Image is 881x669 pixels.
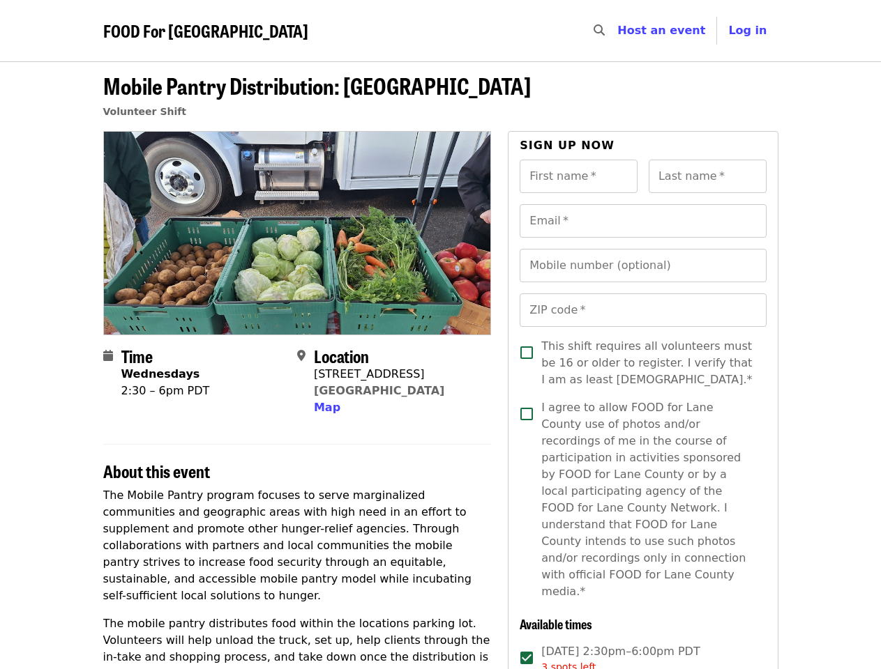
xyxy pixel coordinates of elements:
[314,399,340,416] button: Map
[520,249,766,282] input: Mobile number (optional)
[617,24,705,37] a: Host an event
[613,14,624,47] input: Search
[121,367,200,380] strong: Wednesdays
[104,132,491,334] img: Mobile Pantry Distribution: Cottage Grove organized by FOOD For Lane County
[297,349,306,362] i: map-marker-alt icon
[103,18,308,43] span: FOOD For [GEOGRAPHIC_DATA]
[103,69,531,102] span: Mobile Pantry Distribution: [GEOGRAPHIC_DATA]
[541,338,755,388] span: This shift requires all volunteers must be 16 or older to register. I verify that I am as least [...
[520,293,766,327] input: ZIP code
[520,204,766,238] input: Email
[314,384,444,397] a: [GEOGRAPHIC_DATA]
[541,399,755,600] span: I agree to allow FOOD for Lane County use of photos and/or recordings of me in the course of part...
[520,160,638,193] input: First name
[649,160,767,193] input: Last name
[103,459,210,483] span: About this event
[121,383,210,399] div: 2:30 – 6pm PDT
[103,106,187,117] a: Volunteer Shift
[314,401,340,414] span: Map
[717,17,778,45] button: Log in
[314,366,444,383] div: [STREET_ADDRESS]
[594,24,605,37] i: search icon
[103,487,492,604] p: The Mobile Pantry program focuses to serve marginalized communities and geographic areas with hig...
[121,344,153,368] span: Time
[728,24,767,37] span: Log in
[314,344,369,368] span: Location
[103,21,308,41] a: FOOD For [GEOGRAPHIC_DATA]
[520,139,615,152] span: Sign up now
[520,615,592,633] span: Available times
[103,349,113,362] i: calendar icon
